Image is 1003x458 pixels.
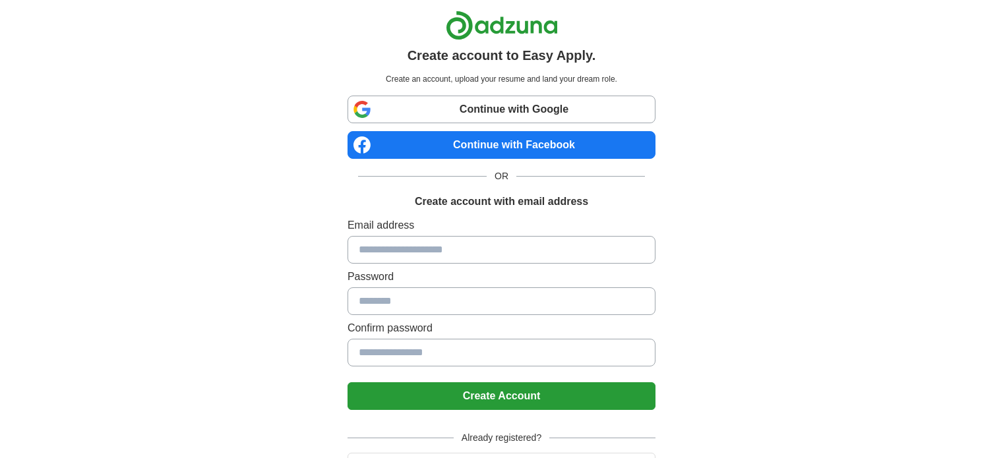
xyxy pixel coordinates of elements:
a: Continue with Google [348,96,655,123]
label: Confirm password [348,320,655,336]
span: OR [487,169,516,183]
label: Email address [348,217,655,233]
h1: Create account with email address [415,194,588,210]
label: Password [348,269,655,285]
span: Already registered? [454,431,549,445]
p: Create an account, upload your resume and land your dream role. [350,73,653,85]
a: Continue with Facebook [348,131,655,159]
button: Create Account [348,382,655,410]
img: Adzuna logo [446,11,558,40]
h1: Create account to Easy Apply. [408,45,596,65]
